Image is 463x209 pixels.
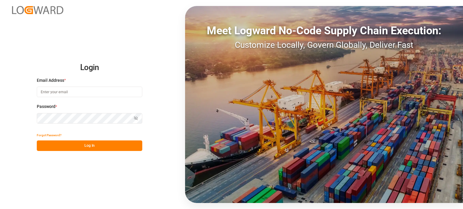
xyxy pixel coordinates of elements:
[12,6,63,14] img: Logward_new_orange.png
[37,130,61,140] button: Forgot Password?
[185,39,463,51] div: Customize Locally, Govern Globally, Deliver Fast
[37,103,55,110] span: Password
[185,23,463,39] div: Meet Logward No-Code Supply Chain Execution:
[37,87,142,97] input: Enter your email
[37,58,142,77] h2: Login
[37,77,64,84] span: Email Address
[37,140,142,151] button: Log In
